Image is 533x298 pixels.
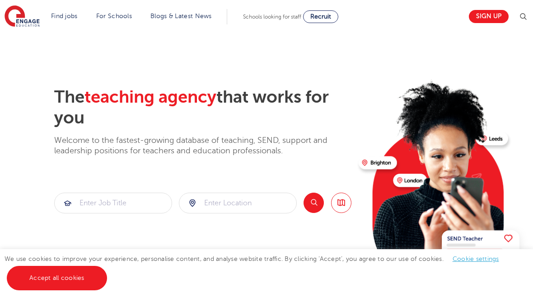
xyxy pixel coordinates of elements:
[5,5,40,28] img: Engage Education
[96,13,132,19] a: For Schools
[5,255,508,281] span: We use cookies to improve your experience, personalise content, and analyse website traffic. By c...
[310,13,331,20] span: Recruit
[150,13,212,19] a: Blogs & Latest News
[54,193,172,213] div: Submit
[243,14,301,20] span: Schools looking for staff
[84,87,216,107] span: teaching agency
[304,193,324,213] button: Search
[54,135,351,156] p: Welcome to the fastest-growing database of teaching, SEND, support and leadership positions for t...
[469,10,509,23] a: Sign up
[51,13,78,19] a: Find jobs
[54,87,351,128] h2: The that works for you
[179,193,296,213] input: Submit
[7,266,107,290] a: Accept all cookies
[453,255,499,262] a: Cookie settings
[55,193,172,213] input: Submit
[303,10,338,23] a: Recruit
